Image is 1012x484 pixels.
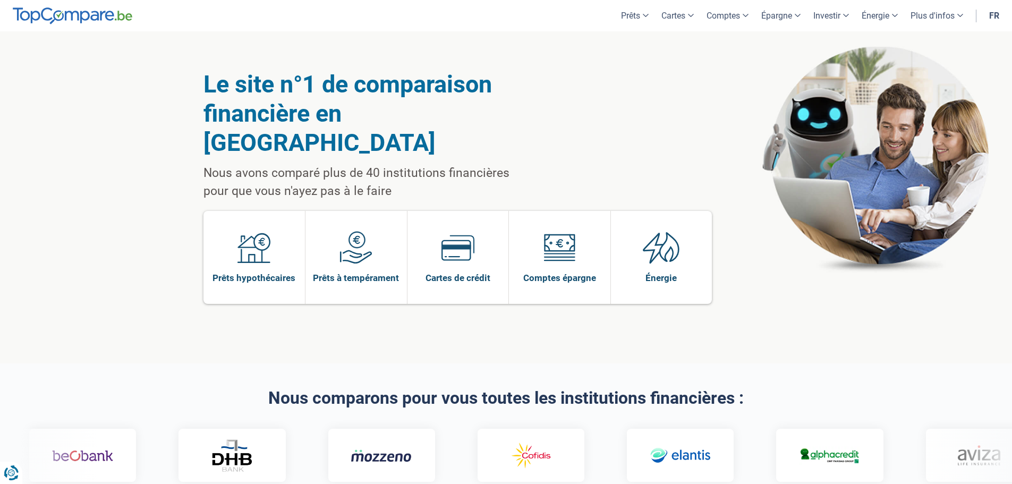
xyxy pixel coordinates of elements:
[305,211,407,304] a: Prêts à tempérament Prêts à tempérament
[649,440,710,471] img: Elantis
[203,211,305,304] a: Prêts hypothécaires Prêts hypothécaires
[799,446,860,465] img: Alphacredit
[52,440,113,471] img: Beobank
[237,231,270,264] img: Prêts hypothécaires
[441,231,474,264] img: Cartes de crédit
[645,272,677,284] span: Énergie
[203,164,537,200] p: Nous avons comparé plus de 40 institutions financières pour que vous n'ayez pas à le faire
[212,272,295,284] span: Prêts hypothécaires
[203,389,809,407] h2: Nous comparons pour vous toutes les institutions financières :
[543,231,576,264] img: Comptes épargne
[509,211,610,304] a: Comptes épargne Comptes épargne
[523,272,596,284] span: Comptes épargne
[611,211,712,304] a: Énergie Énergie
[210,439,253,472] img: DHB Bank
[339,231,372,264] img: Prêts à tempérament
[426,272,490,284] span: Cartes de crédit
[351,449,412,462] img: Mozzeno
[313,272,399,284] span: Prêts à tempérament
[203,70,537,157] h1: Le site n°1 de comparaison financière en [GEOGRAPHIC_DATA]
[500,440,561,471] img: Cofidis
[13,7,132,24] img: TopCompare
[643,231,680,264] img: Énergie
[407,211,509,304] a: Cartes de crédit Cartes de crédit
